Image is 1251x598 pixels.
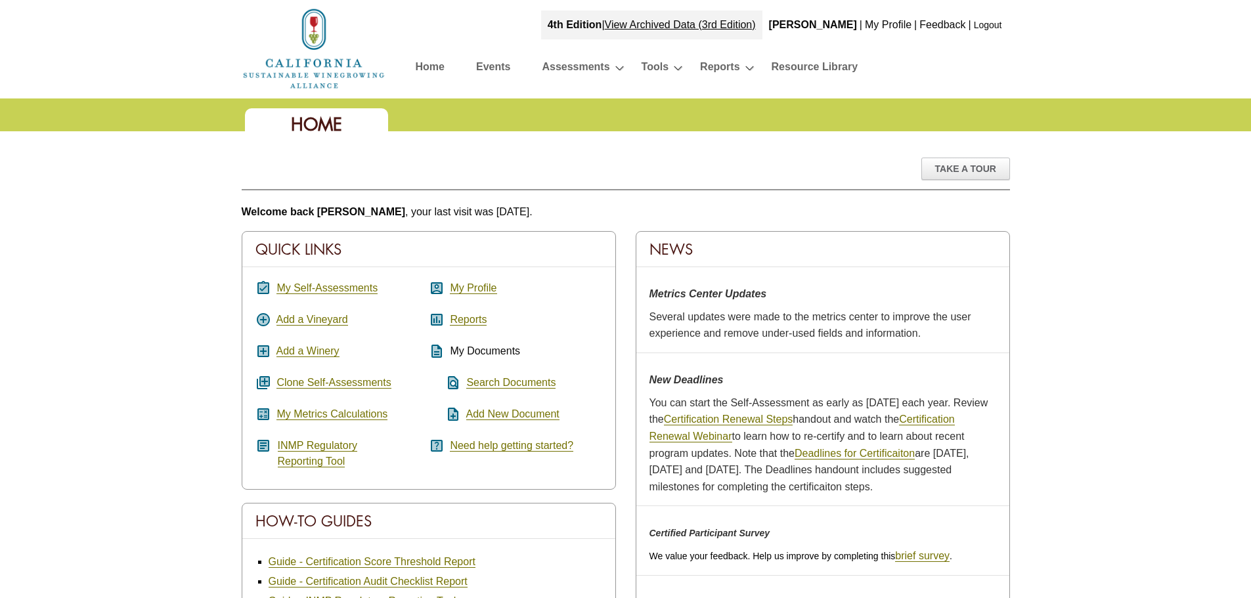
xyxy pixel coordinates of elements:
[242,7,386,91] img: logo_cswa2x.png
[649,414,955,442] a: Certification Renewal Webinar
[642,58,669,81] a: Tools
[548,19,602,30] strong: 4th Edition
[466,377,556,389] a: Search Documents
[450,314,487,326] a: Reports
[242,203,1010,221] p: , your last visit was [DATE].
[276,314,348,326] a: Add a Vineyard
[476,58,510,81] a: Events
[255,280,271,296] i: assignment_turned_in
[255,312,271,328] i: add_circle
[466,408,560,420] a: Add New Document
[255,375,271,391] i: queue
[269,576,468,587] a: Guide - Certification Audit Checklist Report
[242,503,615,539] div: How-To Guides
[858,11,864,39] div: |
[242,232,615,267] div: Quick Links
[269,556,475,568] a: Guide - Certification Score Threshold Report
[450,345,520,356] span: My Documents
[649,395,996,496] p: You can start the Self-Assessment as early as [DATE] each year. Review the handout and watch the ...
[242,206,406,217] b: Welcome back [PERSON_NAME]
[450,440,573,452] a: Need help getting started?
[700,58,739,81] a: Reports
[605,19,756,30] a: View Archived Data (3rd Edition)
[276,345,340,357] a: Add a Winery
[291,113,342,136] span: Home
[772,58,858,81] a: Resource Library
[865,19,911,30] a: My Profile
[795,448,915,459] a: Deadlines for Certificaiton
[921,158,1010,180] div: Take A Tour
[429,280,445,296] i: account_box
[255,406,271,422] i: calculate
[278,440,358,467] a: INMP RegulatoryReporting Tool
[255,438,271,454] i: article
[276,408,387,420] a: My Metrics Calculations
[429,406,461,422] i: note_add
[429,375,461,391] i: find_in_page
[255,343,271,359] i: add_box
[974,20,1002,30] a: Logout
[649,288,767,299] strong: Metrics Center Updates
[649,311,971,339] span: Several updates were made to the metrics center to improve the user experience and remove under-u...
[636,232,1009,267] div: News
[913,11,918,39] div: |
[542,58,609,81] a: Assessments
[895,550,950,562] a: brief survey
[429,312,445,328] i: assessment
[649,528,770,538] em: Certified Participant Survey
[649,551,952,561] span: We value your feedback. Help us improve by completing this .
[429,343,445,359] i: description
[450,282,496,294] a: My Profile
[664,414,793,425] a: Certification Renewal Steps
[541,11,762,39] div: |
[276,282,378,294] a: My Self-Assessments
[242,42,386,53] a: Home
[919,19,965,30] a: Feedback
[276,377,391,389] a: Clone Self-Assessments
[649,374,724,385] strong: New Deadlines
[416,58,445,81] a: Home
[769,19,857,30] b: [PERSON_NAME]
[429,438,445,454] i: help_center
[967,11,973,39] div: |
